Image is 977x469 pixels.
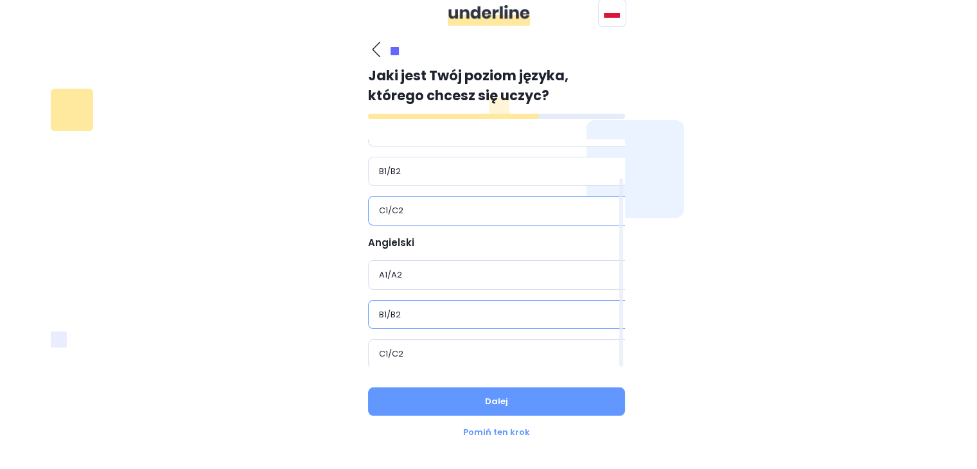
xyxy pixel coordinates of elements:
p: B1/B2 [379,308,401,321]
img: svg+xml;base64,PHN2ZyB4bWxucz0iaHR0cDovL3d3dy53My5vcmcvMjAwMC9zdmciIGlkPSJGbGFnIG9mIFBvbGFuZCIgdm... [604,8,620,18]
p: C1/C2 [379,348,403,360]
div: Pomiń ten krok [368,426,625,439]
p: Angielski [368,236,635,251]
button: Dalej [368,387,625,416]
p: C1/C2 [379,204,403,217]
img: ddgMu+Zv+CXDCfumCWfsmuPlDdRfDDxAd9LAAAAAAElFTkSuQmCC [448,5,530,26]
p: B1/B2 [379,165,401,178]
p: Jaki jest Twój poziom języka, którego chcesz się uczyc? [368,66,625,106]
p: A1/A2 [379,269,402,281]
